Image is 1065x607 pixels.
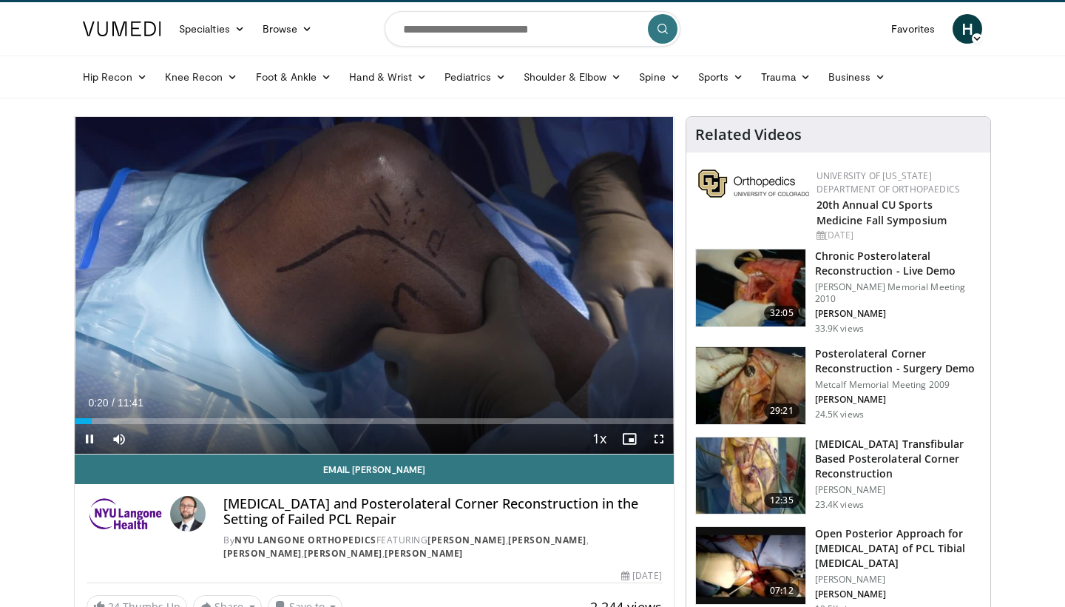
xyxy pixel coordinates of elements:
h3: Posterolateral Corner Reconstruction - Surgery Demo [815,346,981,376]
span: 32:05 [764,306,799,321]
img: lap_3.png.150x105_q85_crop-smart_upscale.jpg [696,249,805,326]
div: By FEATURING , , , , [223,534,661,560]
a: Trauma [752,62,819,92]
p: [PERSON_NAME] [815,484,981,496]
h4: [MEDICAL_DATA] and Posterolateral Corner Reconstruction in the Setting of Failed PCL Repair [223,496,661,528]
img: 355603a8-37da-49b6-856f-e00d7e9307d3.png.150x105_q85_autocrop_double_scale_upscale_version-0.2.png [698,170,809,198]
p: 24.5K views [815,409,864,420]
a: Shoulder & Elbow [515,62,630,92]
a: 29:21 Posterolateral Corner Reconstruction - Surgery Demo Metcalf Memorial Meeting 2009 [PERSON_N... [695,346,981,425]
a: University of [US_STATE] Department of Orthopaedics [816,170,960,195]
a: Spine [630,62,689,92]
a: Hip Recon [74,62,156,92]
a: Business [819,62,895,92]
img: NYU Langone Orthopedics [87,496,164,531]
div: Progress Bar [75,418,674,424]
a: 20th Annual CU Sports Medicine Fall Symposium [816,198,947,227]
a: Email [PERSON_NAME] [75,455,674,484]
h3: Chronic Posterolateral Reconstruction - Live Demo [815,249,981,278]
span: / [112,397,115,409]
a: [PERSON_NAME] [385,547,463,560]
span: 12:35 [764,493,799,508]
p: [PERSON_NAME] Memorial Meeting 2010 [815,281,981,305]
span: 0:20 [88,397,108,409]
p: Metcalf Memorial Meeting 2009 [815,379,981,391]
span: 29:21 [764,403,799,418]
div: [DATE] [816,229,978,242]
p: [PERSON_NAME] [815,588,981,600]
img: VuMedi Logo [83,21,161,36]
a: H [953,14,982,44]
a: NYU Langone Orthopedics [234,534,376,546]
a: Foot & Ankle [247,62,341,92]
button: Mute [104,424,134,454]
img: e9f6b273-e945-4392-879d-473edd67745f.150x105_q85_crop-smart_upscale.jpg [696,527,805,604]
div: [DATE] [621,569,661,583]
a: Hand & Wrist [340,62,436,92]
img: 672741_3.png.150x105_q85_crop-smart_upscale.jpg [696,347,805,424]
p: [PERSON_NAME] [815,574,981,586]
button: Fullscreen [644,424,674,454]
button: Playback Rate [585,424,615,454]
a: Browse [254,14,322,44]
button: Pause [75,424,104,454]
a: Specialties [170,14,254,44]
p: [PERSON_NAME] [815,308,981,320]
span: 07:12 [764,583,799,598]
h3: [MEDICAL_DATA] Transfibular Based Posterolateral Corner Reconstruction [815,437,981,481]
img: Avatar [170,496,206,531]
a: [PERSON_NAME] [304,547,382,560]
h3: Open Posterior Approach for [MEDICAL_DATA] of PCL Tibial [MEDICAL_DATA] [815,526,981,571]
a: Sports [689,62,753,92]
p: 23.4K views [815,499,864,511]
a: [PERSON_NAME] [508,534,586,546]
a: [PERSON_NAME] [427,534,506,546]
span: 11:41 [118,397,143,409]
a: 12:35 [MEDICAL_DATA] Transfibular Based Posterolateral Corner Reconstruction [PERSON_NAME] 23.4K ... [695,437,981,515]
img: Arciero_-_PLC_3.png.150x105_q85_crop-smart_upscale.jpg [696,437,805,514]
a: Favorites [882,14,944,44]
a: Knee Recon [156,62,247,92]
video-js: Video Player [75,117,674,455]
p: [PERSON_NAME] [815,394,981,406]
input: Search topics, interventions [385,11,680,47]
button: Enable picture-in-picture mode [615,424,644,454]
h4: Related Videos [695,126,802,144]
a: Pediatrics [436,62,515,92]
p: 33.9K views [815,323,864,335]
a: 32:05 Chronic Posterolateral Reconstruction - Live Demo [PERSON_NAME] Memorial Meeting 2010 [PERS... [695,249,981,335]
a: [PERSON_NAME] [223,547,302,560]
